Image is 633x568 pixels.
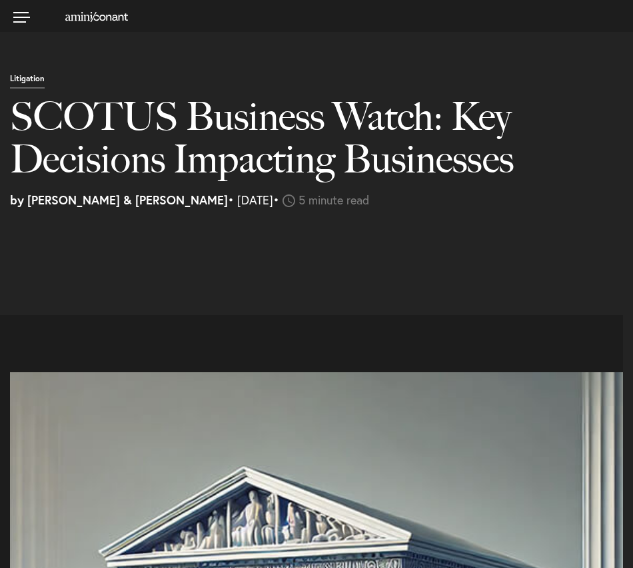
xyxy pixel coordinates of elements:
span: 5 minute read [299,192,369,208]
img: Amini & Conant [65,12,128,22]
p: Litigation [10,75,45,89]
p: • [DATE] [10,194,623,207]
strong: by [PERSON_NAME] & [PERSON_NAME] [10,192,228,208]
h1: SCOTUS Business Watch: Key Decisions Impacting Businesses [10,95,592,194]
img: icon-time-light.svg [283,194,295,207]
a: Home [65,11,128,21]
span: • [273,192,279,208]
